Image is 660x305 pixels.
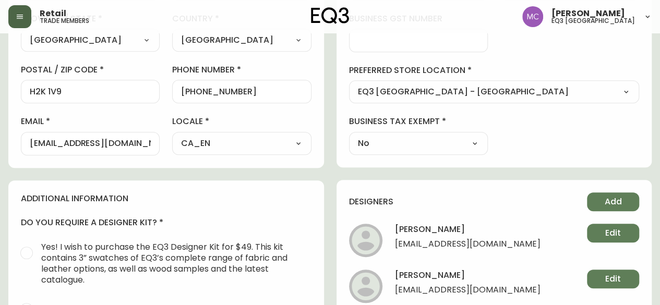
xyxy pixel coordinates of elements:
[587,270,639,288] button: Edit
[395,224,541,239] h4: [PERSON_NAME]
[395,270,541,285] h4: [PERSON_NAME]
[349,116,488,127] label: business tax exempt
[21,217,311,228] h4: do you require a designer kit?
[587,224,639,242] button: Edit
[349,65,640,76] label: preferred store location
[551,18,635,24] h5: eq3 [GEOGRAPHIC_DATA]
[21,116,160,127] label: email
[587,192,639,211] button: Add
[41,241,303,285] span: Yes! I wish to purchase the EQ3 Designer Kit for $49. This kit contains 3” swatches of EQ3’s comp...
[522,6,543,27] img: 6dbdb61c5655a9a555815750a11666cc
[395,285,541,299] span: [EMAIL_ADDRESS][DOMAIN_NAME]
[311,7,350,24] img: logo
[40,9,66,18] span: Retail
[349,196,393,208] h4: designers
[40,18,89,24] h5: trade members
[172,116,311,127] label: locale
[21,193,311,204] h4: additional information
[21,64,160,76] label: postal / zip code
[605,227,621,239] span: Edit
[172,64,311,76] label: phone number
[551,9,625,18] span: [PERSON_NAME]
[605,196,622,208] span: Add
[605,273,621,285] span: Edit
[395,239,541,253] span: [EMAIL_ADDRESS][DOMAIN_NAME]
